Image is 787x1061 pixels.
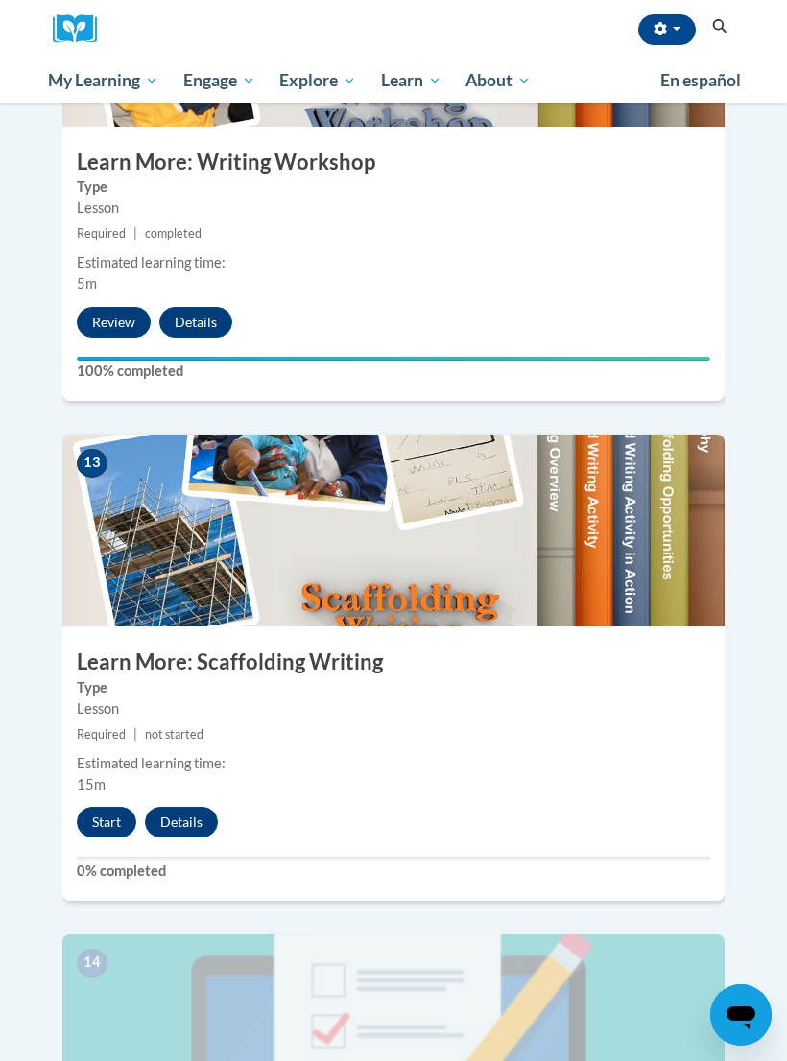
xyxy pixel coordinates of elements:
span: Explore [279,69,356,92]
span: Engage [183,69,255,92]
button: Details [145,807,218,837]
label: Type [77,177,710,198]
img: Logo brand [53,14,110,44]
span: not started [145,727,203,742]
label: Type [77,677,710,698]
h3: Learn More: Writing Workshop [62,148,725,177]
div: Main menu [34,59,753,103]
span: 14 [77,949,107,978]
a: Explore [267,59,369,103]
button: Account Settings [638,14,696,45]
span: Learn [381,69,441,92]
button: Review [77,307,151,338]
div: Estimated learning time: [77,753,710,774]
div: Lesson [77,198,710,219]
label: 0% completed [77,861,710,882]
button: Start [77,807,136,837]
span: Required [77,727,126,742]
span: My Learning [48,69,158,92]
span: | [133,727,137,742]
a: En español [648,60,753,101]
a: About [454,59,544,103]
a: Cox Campus [53,14,110,44]
span: | [133,226,137,241]
span: 5m [77,275,97,292]
label: 100% completed [77,361,710,382]
button: Search [705,15,734,38]
div: Lesson [77,698,710,719]
span: 13 [77,449,107,478]
span: En español [660,70,741,90]
h3: Learn More: Scaffolding Writing [62,648,725,677]
a: My Learning [36,59,171,103]
a: Engage [171,59,268,103]
span: About [465,69,531,92]
span: 15m [77,776,106,792]
a: Learn [369,59,454,103]
span: Required [77,226,126,241]
div: Estimated learning time: [77,252,710,273]
button: Details [159,307,232,338]
iframe: Button to launch messaging window [710,984,772,1046]
img: Course Image [62,435,725,626]
span: completed [145,226,202,241]
div: Your progress [77,357,710,361]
